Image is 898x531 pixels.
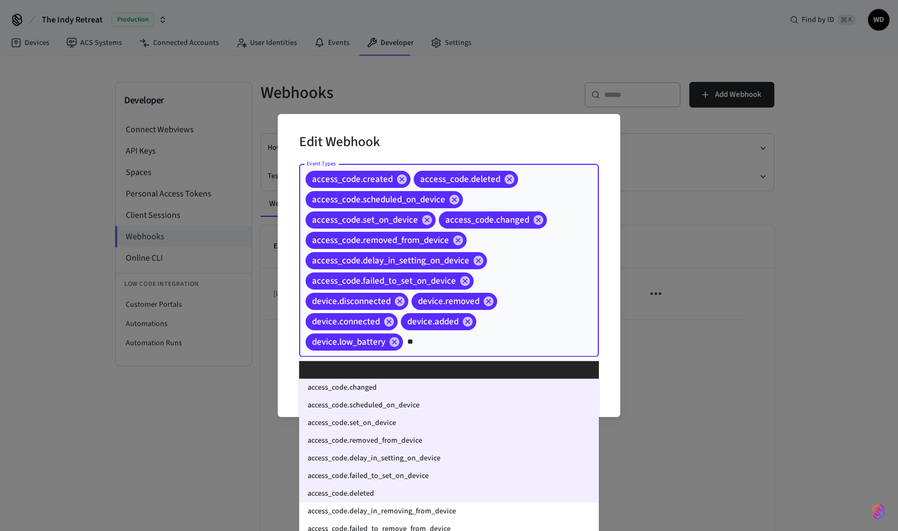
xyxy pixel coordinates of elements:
li: access_code.delay_in_removing_from_device [299,503,599,520]
div: device.connected [306,313,398,330]
img: SeamLogoGradient.69752ec5.svg [872,503,885,520]
span: device.removed [412,296,486,307]
li: access_code.delay_in_setting_on_device [299,450,599,467]
div: access_code.scheduled_on_device [306,191,463,208]
li: access_code.failed_to_set_on_device [299,467,599,485]
div: access_code.created [306,171,410,188]
span: device.low_battery [306,337,392,347]
div: device.disconnected [306,293,408,310]
span: access_code.scheduled_on_device [306,194,452,205]
span: device.disconnected [306,296,397,307]
div: device.added [401,313,476,330]
li: access_code.scheduled_on_device [299,397,599,414]
span: access_code.deleted [414,174,507,185]
div: access_code.set_on_device [306,211,436,229]
li: access_code.changed [299,379,599,397]
span: access_code.created [306,174,399,185]
li: access_code.created [299,361,599,379]
span: access_code.removed_from_device [306,235,455,246]
label: Event Types [307,160,336,168]
div: access_code.delay_in_setting_on_device [306,252,487,269]
div: access_code.failed_to_set_on_device [306,272,474,290]
span: access_code.set_on_device [306,215,424,225]
span: access_code.changed [439,215,536,225]
h2: Edit Webhook [299,127,380,160]
span: access_code.delay_in_setting_on_device [306,255,476,266]
li: access_code.set_on_device [299,414,599,432]
div: device.removed [412,293,497,310]
span: device.connected [306,316,386,327]
span: device.added [401,316,465,327]
li: access_code.deleted [299,485,599,503]
div: access_code.removed_from_device [306,232,467,249]
div: device.low_battery [306,333,403,351]
div: access_code.deleted [414,171,518,188]
div: access_code.changed [439,211,547,229]
span: access_code.failed_to_set_on_device [306,276,462,286]
li: access_code.removed_from_device [299,432,599,450]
